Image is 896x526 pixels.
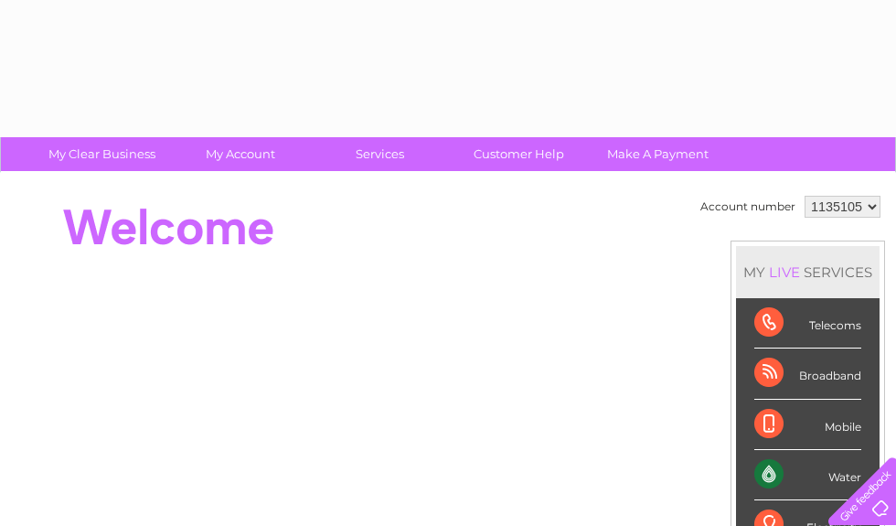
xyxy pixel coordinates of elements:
[27,137,177,171] a: My Clear Business
[765,263,804,281] div: LIVE
[754,349,861,399] div: Broadband
[754,450,861,500] div: Water
[165,137,316,171] a: My Account
[754,298,861,349] div: Telecoms
[443,137,594,171] a: Customer Help
[696,191,800,222] td: Account number
[754,400,861,450] div: Mobile
[582,137,733,171] a: Make A Payment
[736,246,880,298] div: MY SERVICES
[304,137,455,171] a: Services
